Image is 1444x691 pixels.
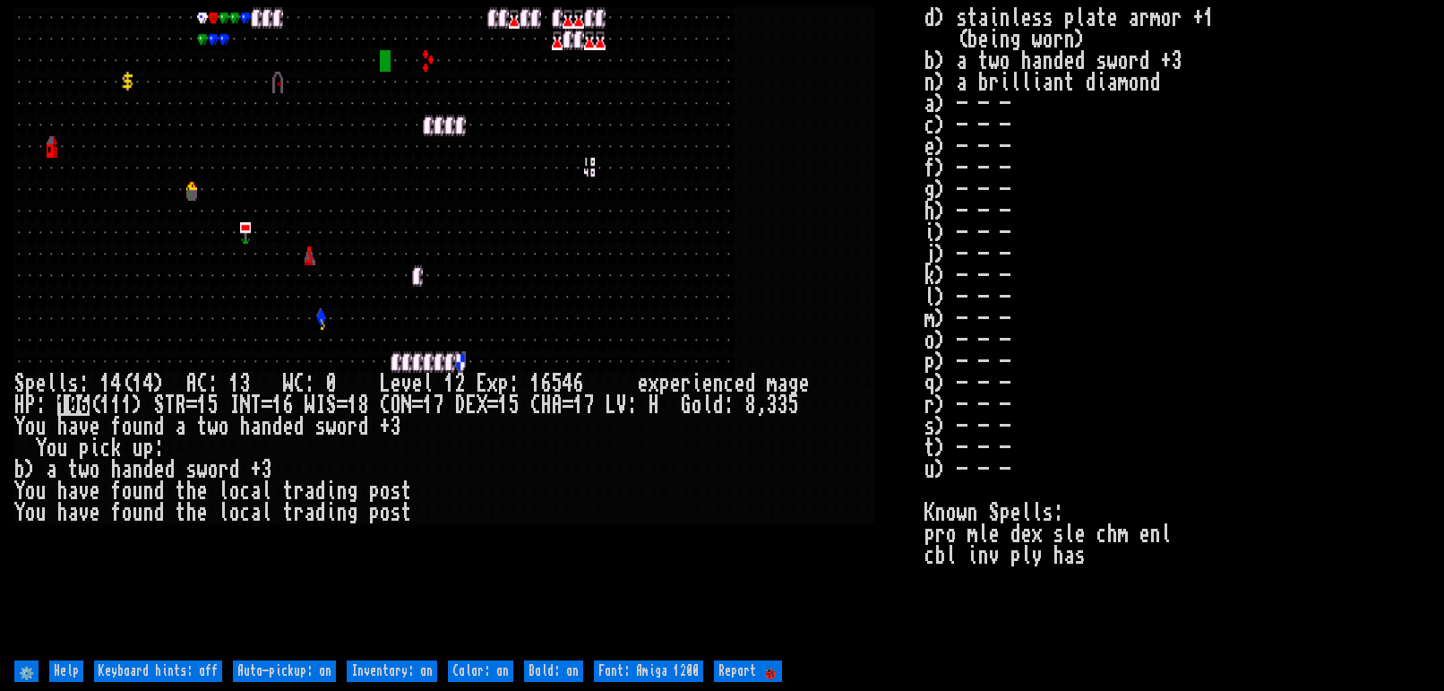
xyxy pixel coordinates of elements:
[133,373,143,394] div: 1
[573,373,584,394] div: 6
[509,373,520,394] div: :
[767,373,778,394] div: m
[659,373,670,394] div: p
[563,373,573,394] div: 4
[401,480,412,502] div: t
[778,373,788,394] div: a
[272,416,283,437] div: d
[305,480,315,502] div: a
[627,394,638,416] div: :
[649,373,659,394] div: x
[94,661,222,682] input: Keyboard hints: off
[347,661,437,682] input: Inventory: on
[233,661,336,682] input: Auto-pickup: on
[681,394,692,416] div: G
[111,437,122,459] div: k
[133,502,143,523] div: u
[434,394,444,416] div: 7
[391,480,401,502] div: s
[49,661,83,682] input: Help
[251,480,262,502] div: a
[36,502,47,523] div: u
[337,502,348,523] div: n
[724,373,735,394] div: c
[36,480,47,502] div: u
[36,394,47,416] div: :
[111,394,122,416] div: 1
[477,373,487,394] div: E
[186,480,197,502] div: h
[240,480,251,502] div: c
[100,437,111,459] div: c
[606,394,616,416] div: L
[47,373,57,394] div: l
[208,373,219,394] div: :
[552,394,563,416] div: A
[79,480,90,502] div: v
[401,502,412,523] div: t
[788,373,799,394] div: g
[358,416,369,437] div: d
[305,394,315,416] div: W
[283,416,294,437] div: e
[541,394,552,416] div: H
[702,394,713,416] div: l
[133,459,143,480] div: n
[358,394,369,416] div: 8
[90,416,100,437] div: e
[122,459,133,480] div: a
[197,480,208,502] div: e
[154,394,165,416] div: S
[111,502,122,523] div: f
[251,502,262,523] div: a
[315,416,326,437] div: s
[122,416,133,437] div: o
[283,394,294,416] div: 6
[25,459,36,480] div: )
[541,373,552,394] div: 6
[186,373,197,394] div: A
[197,459,208,480] div: w
[315,480,326,502] div: d
[315,502,326,523] div: d
[337,394,348,416] div: =
[401,394,412,416] div: N
[25,480,36,502] div: o
[229,373,240,394] div: 1
[272,394,283,416] div: 1
[305,502,315,523] div: a
[509,394,520,416] div: 5
[79,373,90,394] div: :
[692,373,702,394] div: i
[68,394,79,416] mark: 0
[197,373,208,394] div: C
[79,437,90,459] div: p
[154,480,165,502] div: d
[423,394,434,416] div: 1
[133,480,143,502] div: u
[111,416,122,437] div: f
[68,373,79,394] div: s
[380,394,391,416] div: C
[14,480,25,502] div: Y
[68,459,79,480] div: t
[208,416,219,437] div: w
[14,416,25,437] div: Y
[563,394,573,416] div: =
[799,373,810,394] div: e
[487,394,498,416] div: =
[143,416,154,437] div: n
[111,480,122,502] div: f
[348,416,358,437] div: r
[36,373,47,394] div: e
[68,480,79,502] div: a
[326,394,337,416] div: S
[573,394,584,416] div: 1
[25,394,36,416] div: P
[25,502,36,523] div: o
[702,373,713,394] div: e
[348,394,358,416] div: 1
[380,502,391,523] div: o
[90,437,100,459] div: i
[745,373,756,394] div: d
